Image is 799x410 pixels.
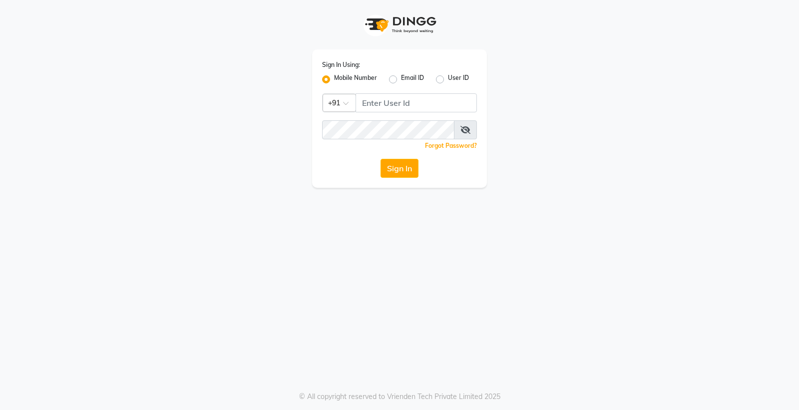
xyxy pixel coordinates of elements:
[334,73,377,85] label: Mobile Number
[448,73,469,85] label: User ID
[322,120,454,139] input: Username
[322,60,360,69] label: Sign In Using:
[381,159,418,178] button: Sign In
[356,93,477,112] input: Username
[425,142,477,149] a: Forgot Password?
[360,10,439,39] img: logo1.svg
[401,73,424,85] label: Email ID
